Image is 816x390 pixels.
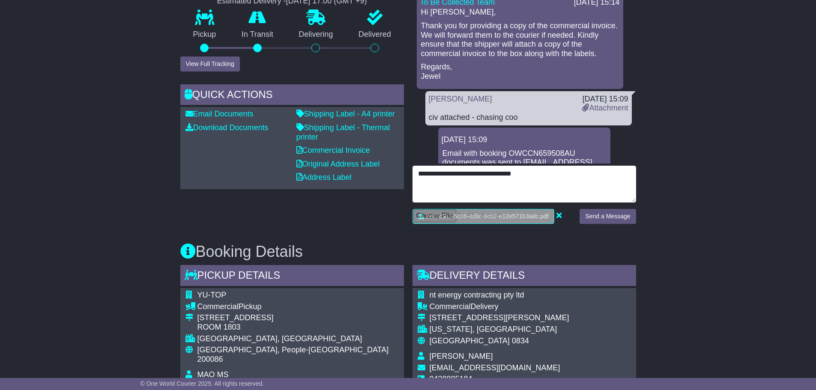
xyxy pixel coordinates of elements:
[429,95,492,103] a: [PERSON_NAME]
[580,209,636,224] button: Send a Message
[286,30,346,39] p: Delivering
[296,173,352,182] a: Address Label
[180,57,240,71] button: View Full Tracking
[296,146,370,155] a: Commercial Invoice
[140,380,264,387] span: © One World Courier 2025. All rights reserved.
[197,291,227,299] span: YU-TOP
[197,370,229,379] span: MAO MS
[180,243,636,260] h3: Booking Details
[582,95,628,104] div: [DATE] 15:09
[197,334,399,344] div: [GEOGRAPHIC_DATA], [GEOGRAPHIC_DATA]
[185,110,254,118] a: Email Documents
[582,104,628,112] a: Attachment
[430,375,472,383] span: 0428885184
[512,336,529,345] span: 0834
[430,291,524,299] span: nt energy contracting pty ltd
[421,8,619,17] p: Hi [PERSON_NAME],
[180,265,404,288] div: Pickup Details
[412,265,636,288] div: Delivery Details
[180,30,229,39] p: Pickup
[430,302,569,312] div: Delivery
[296,123,390,141] a: Shipping Label - Thermal printer
[197,355,223,363] span: 200086
[430,363,560,372] span: [EMAIL_ADDRESS][DOMAIN_NAME]
[429,113,628,122] div: civ attached - chasing coo
[430,313,569,323] div: [STREET_ADDRESS][PERSON_NAME]
[430,352,493,360] span: [PERSON_NAME]
[442,149,606,177] p: Email with booking OWCCN659508AU documents was sent to [EMAIL_ADDRESS][DOMAIN_NAME].
[197,302,239,311] span: Commercial
[442,135,607,145] div: [DATE] 15:09
[421,21,619,58] p: Thank you for providing a copy of the commercial invoice. We will forward them to the courier if ...
[296,110,395,118] a: Shipping Label - A4 printer
[296,160,380,168] a: Original Address Label
[197,313,399,323] div: [STREET_ADDRESS]
[180,84,404,107] div: Quick Actions
[197,323,399,332] div: ROOM 1803
[430,325,569,334] div: [US_STATE], [GEOGRAPHIC_DATA]
[346,30,404,39] p: Delivered
[430,336,510,345] span: [GEOGRAPHIC_DATA]
[185,123,269,132] a: Download Documents
[421,63,619,81] p: Regards, Jewel
[430,302,471,311] span: Commercial
[197,302,399,312] div: Pickup
[229,30,286,39] p: In Transit
[197,345,389,354] span: [GEOGRAPHIC_DATA], People-[GEOGRAPHIC_DATA]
